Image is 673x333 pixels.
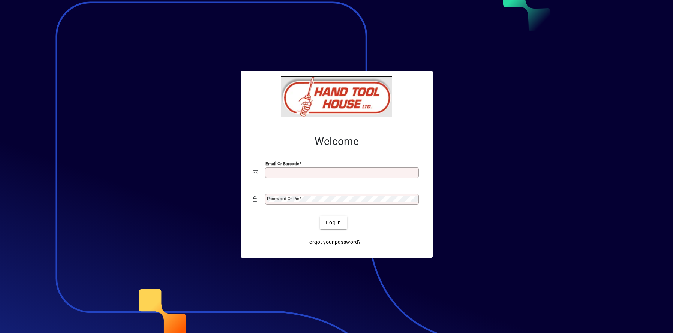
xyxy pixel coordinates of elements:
[303,235,364,249] a: Forgot your password?
[253,135,421,148] h2: Welcome
[306,238,361,246] span: Forgot your password?
[320,216,347,229] button: Login
[326,219,341,227] span: Login
[265,161,299,166] mat-label: Email or Barcode
[267,196,299,201] mat-label: Password or Pin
